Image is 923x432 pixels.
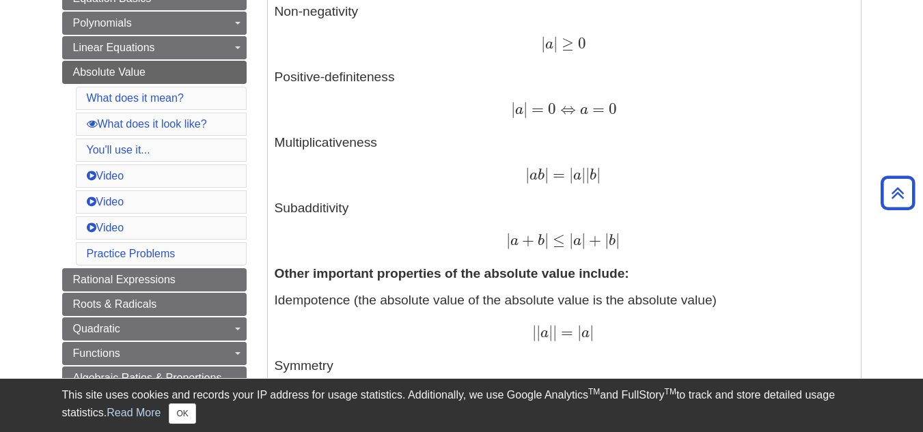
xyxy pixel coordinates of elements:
span: b [534,233,545,248]
a: You'll use it... [87,144,150,156]
span: a [573,233,581,248]
span: | [586,165,590,184]
span: Quadratic [73,323,120,334]
span: b [590,168,596,183]
sup: TM [665,387,676,397]
span: | [553,323,557,341]
a: Roots & Radicals [62,293,247,316]
span: | [553,34,557,53]
span: Rational Expressions [73,274,176,285]
div: This site uses cookies and records your IP address for usage statistics. Additionally, we use Goo... [62,387,862,424]
span: = [557,323,573,341]
strong: Other important properties of the absolute value include: [275,266,629,280]
span: Algebraic Ratios & Proportions [73,372,222,384]
span: 0 [574,34,586,53]
a: Linear Equations [62,36,247,59]
span: | [605,231,609,249]
span: | [590,323,594,341]
span: Functions [73,347,120,359]
span: ≥ [557,34,574,53]
span: b [538,168,545,183]
span: + [586,231,601,249]
span: | [569,231,573,249]
a: Algebraic Ratios & Proportions [62,366,247,390]
a: Functions [62,342,247,365]
span: a [515,102,523,117]
a: Video [87,222,124,233]
span: | [569,165,573,184]
a: Video [87,196,124,207]
a: Absolute Value [62,61,247,84]
span: 0 [605,100,617,118]
a: Back to Top [876,184,920,202]
span: | [616,231,620,249]
a: What does it look like? [87,118,207,130]
span: = [549,165,565,184]
a: What does it mean? [87,92,184,104]
span: | [536,323,540,341]
a: Practice Problems [87,248,176,259]
a: Rational Expressions [62,268,247,291]
span: a [545,37,553,52]
span: 0 [544,100,556,118]
span: Polynomials [73,17,132,29]
span: ⇔ [556,100,576,118]
span: | [511,100,515,118]
span: | [549,323,553,341]
a: Quadratic [62,317,247,341]
a: Video [87,170,124,182]
span: | [532,323,536,341]
span: a [510,233,519,248]
span: | [577,323,581,341]
span: ≤ [549,231,565,249]
button: Close [169,403,195,424]
a: Polynomials [62,12,247,35]
span: | [525,165,529,184]
span: a [576,102,588,117]
span: + [519,231,534,249]
span: | [523,100,527,118]
span: a [529,168,538,183]
span: | [545,165,549,184]
span: | [506,231,510,249]
span: = [588,100,605,118]
span: | [541,34,545,53]
p: Non-negativity Positive-definiteness Multiplicativeness Subadditivity [275,2,854,251]
span: | [545,231,549,249]
span: a [573,168,581,183]
span: Absolute Value [73,66,146,78]
span: | [596,165,601,184]
span: | [581,165,586,184]
span: a [581,326,590,341]
span: Linear Equations [73,42,155,53]
span: = [527,100,544,118]
span: a [540,326,549,341]
span: b [609,233,616,248]
span: Roots & Radicals [73,298,157,310]
a: Read More [107,407,161,418]
span: | [581,231,586,249]
sup: TM [588,387,600,397]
